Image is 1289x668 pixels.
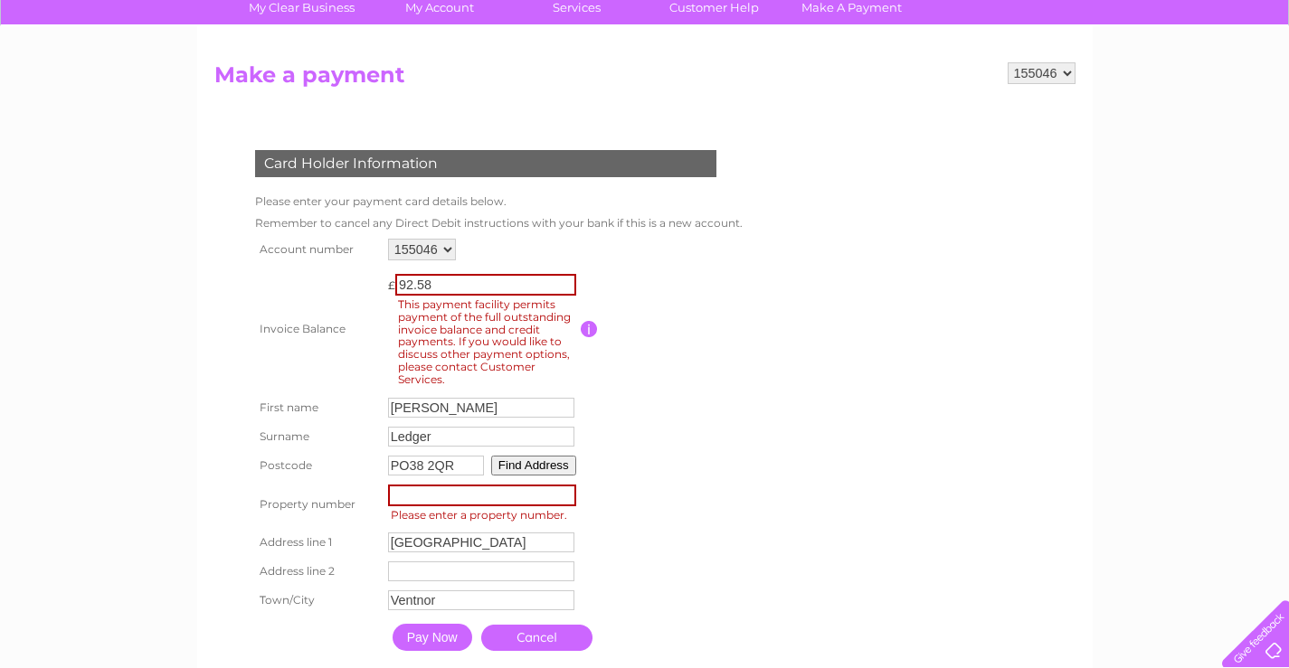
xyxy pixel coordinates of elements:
th: Postcode [251,451,384,480]
span: This payment facility permits payment of the full outstanding invoice balance and credit payments... [395,296,582,389]
td: Please enter your payment card details below. [251,191,747,212]
td: Remember to cancel any Direct Debit instructions with your bank if this is a new account. [251,212,747,234]
th: Address line 1 [251,528,384,557]
a: 0333 014 3131 [948,9,1073,32]
th: Invoice Balance [251,265,384,393]
th: Account number [251,234,384,265]
th: Address line 2 [251,557,384,586]
span: Please enter a property number. [388,506,582,524]
input: Information [581,321,598,337]
input: Pay Now [393,624,472,651]
button: Find Address [491,456,576,475]
a: Telecoms [1066,77,1121,90]
a: Water [971,77,1005,90]
a: Log out [1230,77,1273,90]
div: Clear Business is a trading name of Verastar Limited (registered in [GEOGRAPHIC_DATA] No. 3667643... [218,10,1073,88]
td: £ [388,269,395,292]
th: First name [251,393,384,422]
a: Blog [1132,77,1158,90]
a: Cancel [481,625,592,651]
a: Contact [1169,77,1213,90]
a: Energy [1016,77,1056,90]
th: Property number [251,480,384,529]
th: Surname [251,422,384,451]
img: logo.png [45,47,137,102]
th: Town/City [251,586,384,615]
div: Card Holder Information [255,150,716,177]
h2: Make a payment [214,62,1076,97]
